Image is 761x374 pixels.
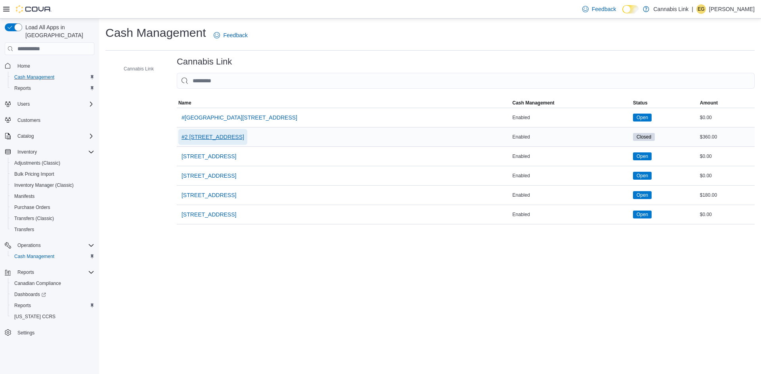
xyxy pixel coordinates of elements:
span: Reports [14,85,31,91]
a: Bulk Pricing Import [11,169,57,179]
a: [US_STATE] CCRS [11,312,59,321]
div: $0.00 [698,171,755,180]
span: Open [633,152,652,160]
span: Load All Apps in [GEOGRAPHIC_DATA] [22,23,94,39]
span: Inventory Manager (Classic) [14,182,74,188]
button: Cash Management [511,98,631,108]
a: Cash Management [11,72,57,82]
span: Transfers [11,225,94,234]
span: Cash Management [512,100,554,106]
span: Transfers (Classic) [14,215,54,222]
span: Open [633,114,652,122]
span: [STREET_ADDRESS] [182,191,236,199]
span: Operations [14,241,94,250]
button: [STREET_ADDRESS] [178,148,239,164]
span: [STREET_ADDRESS] [182,172,236,180]
div: Enabled [511,210,631,219]
button: Cash Management [8,72,98,83]
span: Closed [637,133,651,140]
span: EG [698,4,704,14]
a: Purchase Orders [11,203,54,212]
span: Transfers [14,226,34,233]
button: #[GEOGRAPHIC_DATA][STREET_ADDRESS] [178,110,300,125]
span: Feedback [592,5,616,13]
a: Feedback [579,1,619,17]
button: Transfers [8,224,98,235]
span: Name [178,100,191,106]
span: Purchase Orders [11,203,94,212]
a: Canadian Compliance [11,279,64,288]
input: Dark Mode [622,5,639,13]
span: Bulk Pricing Import [14,171,54,177]
span: Users [14,99,94,109]
span: Cash Management [14,253,54,260]
button: Manifests [8,191,98,202]
button: Operations [2,240,98,251]
span: Users [17,101,30,107]
span: Open [637,153,648,160]
span: Adjustments (Classic) [11,158,94,168]
a: Inventory Manager (Classic) [11,180,77,190]
a: Transfers [11,225,37,234]
img: Cova [16,5,52,13]
span: Bulk Pricing Import [11,169,94,179]
span: Reports [11,301,94,310]
a: Cash Management [11,252,57,261]
h3: Cannabis Link [177,57,232,66]
button: Adjustments (Classic) [8,158,98,169]
span: Reports [11,84,94,93]
span: Amount [700,100,718,106]
button: Users [2,99,98,110]
div: Enabled [511,113,631,122]
button: Reports [8,83,98,94]
button: [STREET_ADDRESS] [178,187,239,203]
span: Transfers (Classic) [11,214,94,223]
a: Home [14,61,33,71]
button: #2 [STREET_ADDRESS] [178,129,247,145]
span: Canadian Compliance [11,279,94,288]
span: Inventory Manager (Classic) [11,180,94,190]
a: Feedback [210,27,250,43]
span: Cannabis Link [124,66,154,72]
span: Operations [17,242,41,249]
span: Catalog [17,133,34,139]
span: Canadian Compliance [14,280,61,287]
span: Reports [14,268,94,277]
button: Catalog [2,131,98,142]
span: Open [633,172,652,180]
span: #[GEOGRAPHIC_DATA][STREET_ADDRESS] [182,114,297,122]
button: Settings [2,327,98,338]
span: Adjustments (Classic) [14,160,60,166]
span: Home [17,63,30,69]
span: Status [633,100,648,106]
span: Cash Management [11,72,94,82]
span: Inventory [14,147,94,157]
button: Customers [2,114,98,126]
nav: Complex example [5,57,94,359]
span: Open [637,172,648,179]
span: Inventory [17,149,37,155]
div: Emily Griffiths [696,4,706,14]
p: Cannabis Link [653,4,688,14]
span: Reports [14,302,31,309]
button: Name [177,98,511,108]
span: Open [637,211,648,218]
span: Closed [633,133,655,141]
button: Bulk Pricing Import [8,169,98,180]
span: Dashboards [14,291,46,298]
span: Manifests [11,192,94,201]
span: [US_STATE] CCRS [14,313,55,320]
a: Adjustments (Classic) [11,158,63,168]
span: Open [637,114,648,121]
button: Catalog [14,131,37,141]
button: Canadian Compliance [8,278,98,289]
div: $0.00 [698,152,755,161]
div: $0.00 [698,113,755,122]
button: [STREET_ADDRESS] [178,168,239,184]
span: Open [633,191,652,199]
p: | [692,4,693,14]
div: $0.00 [698,210,755,219]
span: Washington CCRS [11,312,94,321]
a: Transfers (Classic) [11,214,57,223]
